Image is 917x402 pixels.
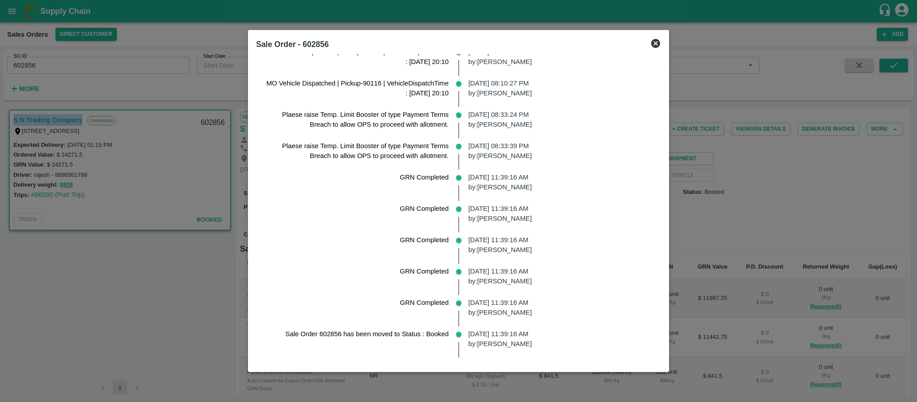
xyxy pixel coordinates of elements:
[263,78,448,98] p: MO Vehicle Dispatched | Pickup-90116 | VehicleDispatchTime : [DATE] 20:10
[263,141,448,161] p: Plaese raise Temp. Limit Booster of type Payment Terms Breach to allow OPS to proceed with allotm...
[469,298,654,318] p: [DATE] 11:39:16 AM by: [PERSON_NAME]
[469,172,654,192] p: [DATE] 11:39:16 AM by: [PERSON_NAME]
[263,204,448,214] p: GRN Completed
[263,235,448,245] p: GRN Completed
[469,78,654,98] p: [DATE] 08:10:27 PM by: [PERSON_NAME]
[256,40,328,49] b: Sale Order - 602856
[263,47,448,67] p: MO Vehicle Dispatched | Pickup-90116 | VehicleDispatchTime : [DATE] 20:10
[263,298,448,308] p: GRN Completed
[263,266,448,276] p: GRN Completed
[469,204,654,224] p: [DATE] 11:39:16 AM by: [PERSON_NAME]
[469,141,654,161] p: [DATE] 08:33:39 PM by: [PERSON_NAME]
[469,235,654,255] p: [DATE] 11:39:16 AM by: [PERSON_NAME]
[263,172,448,182] p: GRN Completed
[469,110,654,130] p: [DATE] 08:33:24 PM by: [PERSON_NAME]
[469,47,654,67] p: [DATE] 08:10:27 PM by: [PERSON_NAME]
[469,329,654,349] p: [DATE] 11:39:16 AM by: [PERSON_NAME]
[263,110,448,130] p: Plaese raise Temp. Limit Booster of type Payment Terms Breach to allow OPS to proceed with allotm...
[469,266,654,287] p: [DATE] 11:39:16 AM by: [PERSON_NAME]
[263,329,448,339] p: Sale Order 602856 has been moved to Status : Booked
